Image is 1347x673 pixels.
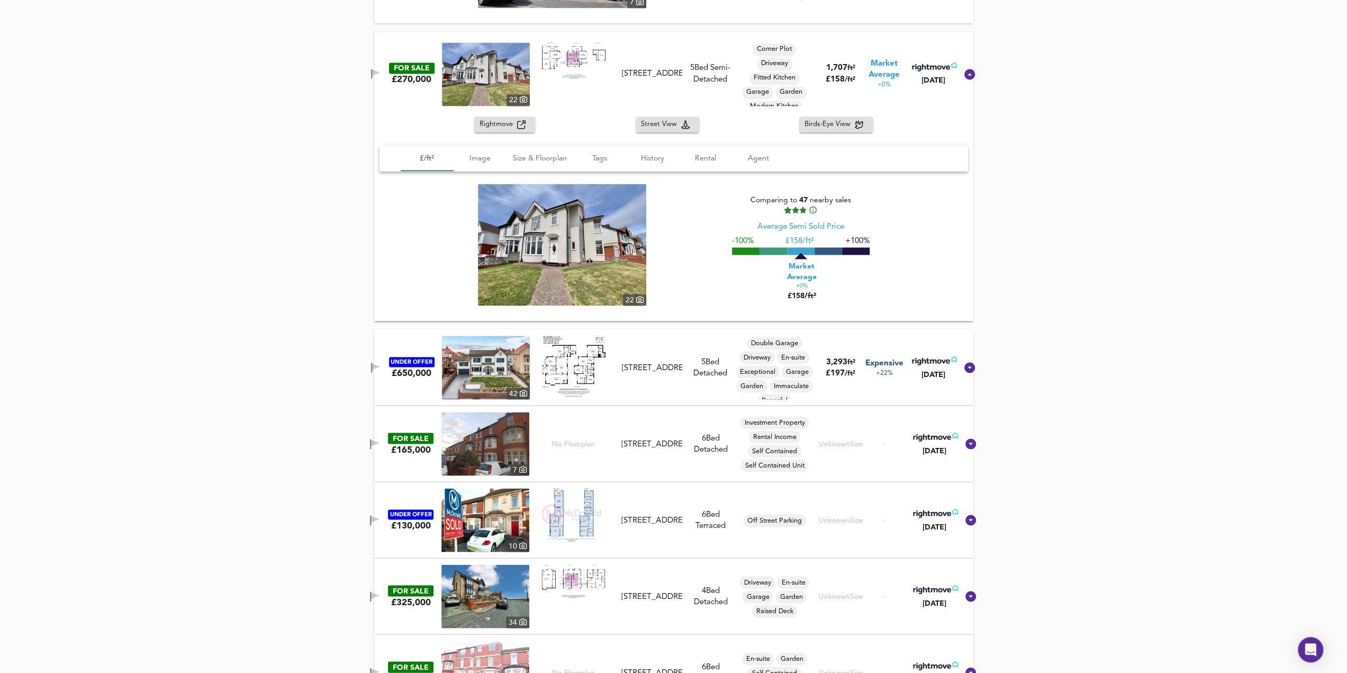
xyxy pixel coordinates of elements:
[963,361,976,374] svg: Show Details
[739,578,775,587] span: Driveway
[826,369,855,377] span: £ 197
[374,116,973,321] div: FOR SALE£270,000 property thumbnail 22 Floorplan[STREET_ADDRESS]5Bed Semi-DetachedCorner PlotDriv...
[552,439,595,449] span: No Floorplan
[391,596,431,608] div: £325,000
[686,62,734,85] div: 5 Bed Semi-Detached
[884,440,886,448] span: -
[686,509,734,532] div: 6 Bed Terraced
[775,592,807,602] span: Garden
[641,119,681,131] span: Street View
[757,58,792,70] div: Driveway
[964,590,977,603] svg: Show Details
[391,519,431,531] div: £130,000
[775,259,828,301] div: £158/ft²
[388,661,433,672] div: FOR SALE
[460,152,500,165] span: Image
[686,356,734,379] div: 5 Bed Detached
[757,396,792,405] span: Peaceful
[749,72,800,85] div: Fitted Kitchen
[391,444,431,455] div: £165,000
[847,65,855,71] span: ft²
[542,42,605,79] img: Floorplan
[743,514,806,527] div: Off Street Parking
[478,184,646,306] a: property thumbnail 22
[963,68,976,80] svg: Show Details
[621,515,682,526] div: [STREET_ADDRESS]
[878,80,891,89] span: +0%
[392,367,431,379] div: £650,000
[795,282,807,290] span: +0%
[884,593,886,600] span: -
[804,119,855,131] span: Birds-Eye View
[621,438,682,450] div: [STREET_ADDRESS]
[742,86,773,99] div: Garage
[964,514,977,526] svg: Show Details
[743,516,806,525] span: Off Street Parking
[776,652,807,665] div: Garden
[374,406,973,482] div: FOR SALE£165,000 property thumbnail 7 No Floorplan[STREET_ADDRESS]6Bed DetachedInvestment Propert...
[845,76,855,83] span: / ft²
[748,430,800,443] div: Rental Income
[747,337,802,349] div: Double Garage
[777,351,809,364] div: En-suite
[507,388,530,399] div: 42
[748,445,801,457] div: Self Contained
[742,590,773,603] div: Garage
[777,578,809,587] span: En-suite
[753,43,796,56] div: Corner Plot
[770,381,813,391] span: Immaculate
[749,73,800,83] span: Fitted Kitchen
[742,652,774,665] div: En-suite
[757,59,792,68] span: Driveway
[622,362,682,373] div: [STREET_ADDRESS]
[845,370,855,376] span: / ft²
[623,294,646,306] div: 22
[1298,637,1323,662] div: Open Intercom Messenger
[740,418,809,427] span: Investment Property
[392,74,431,85] div: £270,000
[911,598,958,608] div: [DATE]
[826,358,847,366] span: 3,293
[441,564,529,628] a: property thumbnail 34
[845,237,870,245] span: +100%
[442,42,530,106] a: property thumbnail 22
[388,433,433,444] div: FOR SALE
[441,564,529,628] img: property thumbnail
[632,152,673,165] span: History
[752,605,797,617] div: Raised Deck
[736,365,780,378] div: Exceptional
[474,116,535,133] button: Rightmove
[541,488,605,541] img: Floorplan
[757,394,792,407] div: Peaceful
[742,592,773,602] span: Garage
[747,338,802,348] span: Double Garage
[775,86,807,99] div: Garden
[753,44,796,54] span: Corner Plot
[826,64,847,72] span: 1,707
[506,616,529,628] div: 34
[819,439,863,449] div: Unknown Size
[506,540,529,552] div: 10
[752,606,797,616] span: Raised Deck
[799,196,808,203] span: 47
[911,445,958,456] div: [DATE]
[777,576,809,589] div: En-suite
[757,221,844,232] div: Average Semi Sold Price
[799,116,873,133] button: Birds-Eye View
[622,68,682,79] div: [STREET_ADDRESS]
[736,380,767,392] div: Garden
[847,358,855,365] span: ft²
[441,488,529,552] a: property thumbnail 10
[736,381,767,391] span: Garden
[374,482,973,558] div: UNDER OFFER£130,000 property thumbnail 10 Floorplan[STREET_ADDRESS]6Bed TerracedOff Street Parkin...
[775,590,807,603] div: Garden
[636,116,699,133] button: Street View
[388,585,433,596] div: FOR SALE
[740,459,808,472] div: Self Contained Unit
[480,119,517,131] span: Rightmove
[541,564,605,597] img: Floorplan
[389,357,435,367] div: UNDER OFFER
[819,515,863,525] div: Unknown Size
[826,76,855,84] span: £ 158
[746,102,803,111] span: Modern Kitchen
